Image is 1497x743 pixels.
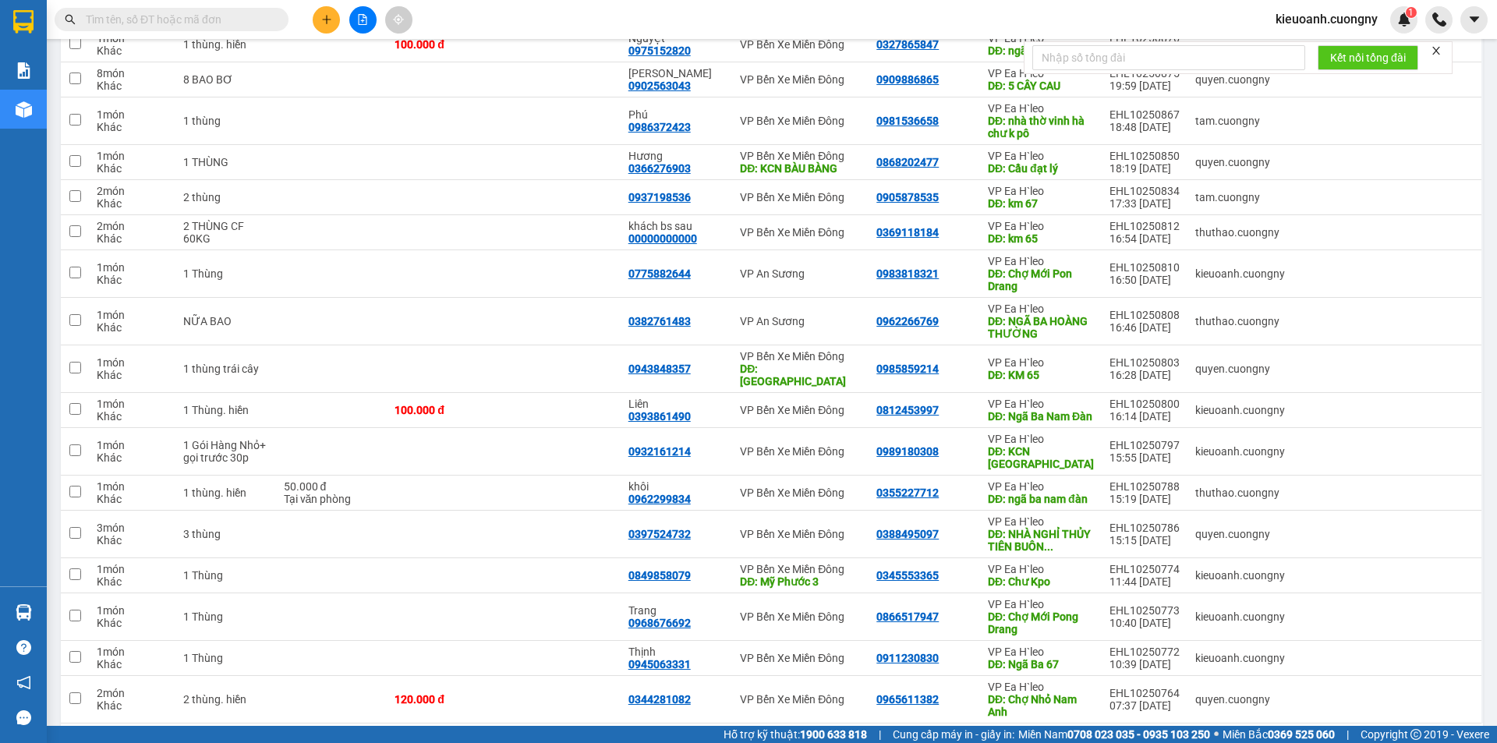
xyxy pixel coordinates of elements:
div: 100.000 đ [395,404,496,416]
span: Miền Bắc [1223,726,1335,743]
div: VP An Sương [740,315,861,327]
div: quyen.cuongny [1195,693,1285,706]
div: 1 Gói Hàng Nhỏ+ gọi trước 30p [183,439,268,464]
div: VP Ea H`leo [988,102,1094,115]
div: 00000000000 [628,232,697,245]
div: 2 món [97,687,168,699]
div: EHL10250812 [1109,220,1180,232]
div: kieuoanh.cuongny [1195,569,1285,582]
div: Khác [97,369,168,381]
span: Miền Nam [1018,726,1210,743]
div: VP Bến Xe Miền Đông [740,38,861,51]
div: 07:37 [DATE] [1109,699,1180,712]
div: VP Bến Xe Miền Đông [740,73,861,86]
div: DĐ: Mỹ Phước 3 [740,575,861,588]
div: kieuoanh.cuongny [1195,610,1285,623]
span: | [879,726,881,743]
div: DĐ: KCN Hòa Phú [988,445,1094,470]
div: quyen.cuongny [1195,363,1285,375]
span: message [16,710,31,725]
div: VP Ea H`leo [988,433,1094,445]
div: 15:55 [DATE] [1109,451,1180,464]
div: EHL10250834 [1109,185,1180,197]
span: plus [321,14,332,25]
div: Khác [97,451,168,464]
div: 0902563043 [628,80,691,92]
div: 15:19 [DATE] [1109,493,1180,505]
div: VP Bến Xe Miền Đông [740,150,861,162]
div: 1 món [97,150,168,162]
div: 0775882644 [628,267,691,280]
div: 19:59 [DATE] [1109,80,1180,92]
div: DĐ: Chư Kpo [988,575,1094,588]
div: NỮA BAO [183,315,268,327]
span: Hỗ trợ kỹ thuật: [724,726,867,743]
div: EHL10250788 [1109,480,1180,493]
div: 0355227712 [876,486,939,499]
div: 0866517947 [876,610,939,623]
div: 1 Thùng [183,652,268,664]
div: 16:14 [DATE] [1109,410,1180,423]
div: DĐ: 5 CÂY CAU [988,80,1094,92]
span: caret-down [1467,12,1481,27]
img: solution-icon [16,62,32,79]
img: phone-icon [1432,12,1446,27]
div: DĐ: KM 65 [988,369,1094,381]
div: VP Bến Xe Miền Đông [740,226,861,239]
div: VP Ea H`leo [988,67,1094,80]
div: thuthao.cuongny [1195,486,1285,499]
div: Kim Ngọc [628,67,725,80]
div: EHL10250786 [1109,522,1180,534]
div: Khác [97,44,168,57]
div: 8 món [97,67,168,80]
div: 0812453997 [876,404,939,416]
div: 0868202477 [876,156,939,168]
div: 16:54 [DATE] [1109,232,1180,245]
div: 17:33 [DATE] [1109,197,1180,210]
div: EHL10250800 [1109,398,1180,410]
div: VP Ea H`leo [988,150,1094,162]
div: EHL10250773 [1109,604,1180,617]
div: 16:28 [DATE] [1109,369,1180,381]
div: 1 THÙNG [183,156,268,168]
img: logo-vxr [13,10,34,34]
div: VP Bến Xe Miền Đông [740,191,861,203]
div: quyen.cuongny [1195,73,1285,86]
span: question-circle [16,640,31,655]
button: caret-down [1460,6,1488,34]
div: DĐ: KCN BÀU BÀNG [740,162,861,175]
img: warehouse-icon [16,604,32,621]
span: | [1347,726,1349,743]
div: Khác [97,493,168,505]
div: 100.000 đ [395,38,496,51]
div: 0344281082 [628,693,691,706]
div: 2 món [97,185,168,197]
div: VP Ea H`leo [988,220,1094,232]
div: quyen.cuongny [1195,528,1285,540]
div: 0981536658 [876,115,939,127]
div: EHL10250867 [1109,108,1180,121]
div: 0388495097 [876,528,939,540]
div: 2 THÙNG CF 60KG [183,220,268,245]
div: VP Bến Xe Miền Đông [740,350,861,363]
div: thuthao.cuongny [1195,315,1285,327]
div: 0945063331 [628,658,691,670]
div: 0962266769 [876,315,939,327]
div: VP Ea H`leo [988,598,1094,610]
div: VP Ea H`leo [988,185,1094,197]
div: 8 BAO BƠ [183,73,268,86]
div: Hương [628,150,725,162]
div: DĐ: NGÃ BA HOÀNG THƯỜNG [988,315,1094,340]
div: EHL10250803 [1109,356,1180,369]
div: 15:15 [DATE] [1109,534,1180,547]
div: Khác [97,575,168,588]
div: Khác [97,658,168,670]
div: VP Bến Xe Miền Đông [740,563,861,575]
div: 0986372423 [628,121,691,133]
span: ⚪️ [1214,731,1219,738]
div: DĐ: Ngã Ba 67 [988,658,1094,670]
div: 0393861490 [628,410,691,423]
div: 1 món [97,646,168,658]
span: aim [393,14,404,25]
div: EHL10250808 [1109,309,1180,321]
